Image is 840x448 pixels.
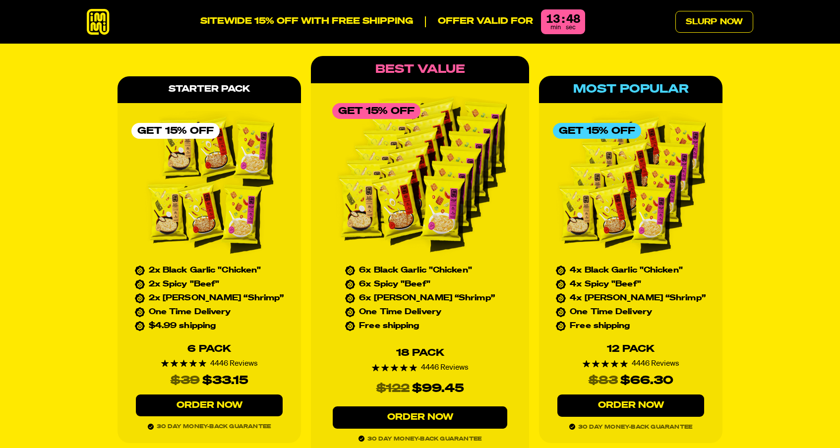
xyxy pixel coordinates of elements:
[546,13,560,25] div: 13
[425,16,533,27] p: Offer valid for
[539,76,722,103] div: Most Popular
[556,308,706,316] li: One Time Delivery
[171,371,200,390] s: $39
[550,24,561,31] span: min
[566,13,580,25] div: 48
[553,123,641,139] div: Get 15% Off
[345,308,495,316] li: One Time Delivery
[135,322,284,330] li: $4.99 shipping
[372,364,469,372] div: 4446 Reviews
[396,348,444,358] div: 18 Pack
[569,423,692,444] span: 30 day money-back guarantee
[607,344,655,354] div: 12 Pack
[136,394,283,417] a: Order Now
[412,379,464,398] div: $99.45
[345,322,495,330] li: Free shipping
[376,379,410,398] s: $122
[566,24,576,31] span: sec
[589,371,618,390] s: $83
[135,267,284,275] li: 2x Black Garlic "Chicken"
[131,123,220,139] div: Get 15% Off
[556,294,706,302] li: 4x [PERSON_NAME] “Shrimp”
[333,406,507,429] a: Order Now
[345,294,495,302] li: 6x [PERSON_NAME] “Shrimp”
[135,280,284,288] li: 2x Spicy "Beef"
[557,394,704,417] a: Order Now
[556,322,706,330] li: Free shipping
[345,280,495,288] li: 6x Spicy "Beef"
[135,294,284,302] li: 2x [PERSON_NAME] “Shrimp”
[562,13,564,25] div: :
[161,360,258,368] div: 4446 Reviews
[583,360,679,368] div: 4446 Reviews
[202,371,248,390] div: $33.15
[200,16,413,27] p: SITEWIDE 15% OFF WITH FREE SHIPPING
[620,371,673,390] div: $66.30
[187,344,231,354] div: 6 Pack
[332,103,420,119] div: Get 15% Off
[118,76,301,103] div: Starter Pack
[556,280,706,288] li: 4x Spicy "Beef"
[675,11,753,33] a: Slurp Now
[311,56,529,83] div: Best Value
[148,422,271,443] span: 30 day money-back guarantee
[345,267,495,275] li: 6x Black Garlic "Chicken"
[556,267,706,275] li: 4x Black Garlic "Chicken"
[135,308,284,316] li: One Time Delivery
